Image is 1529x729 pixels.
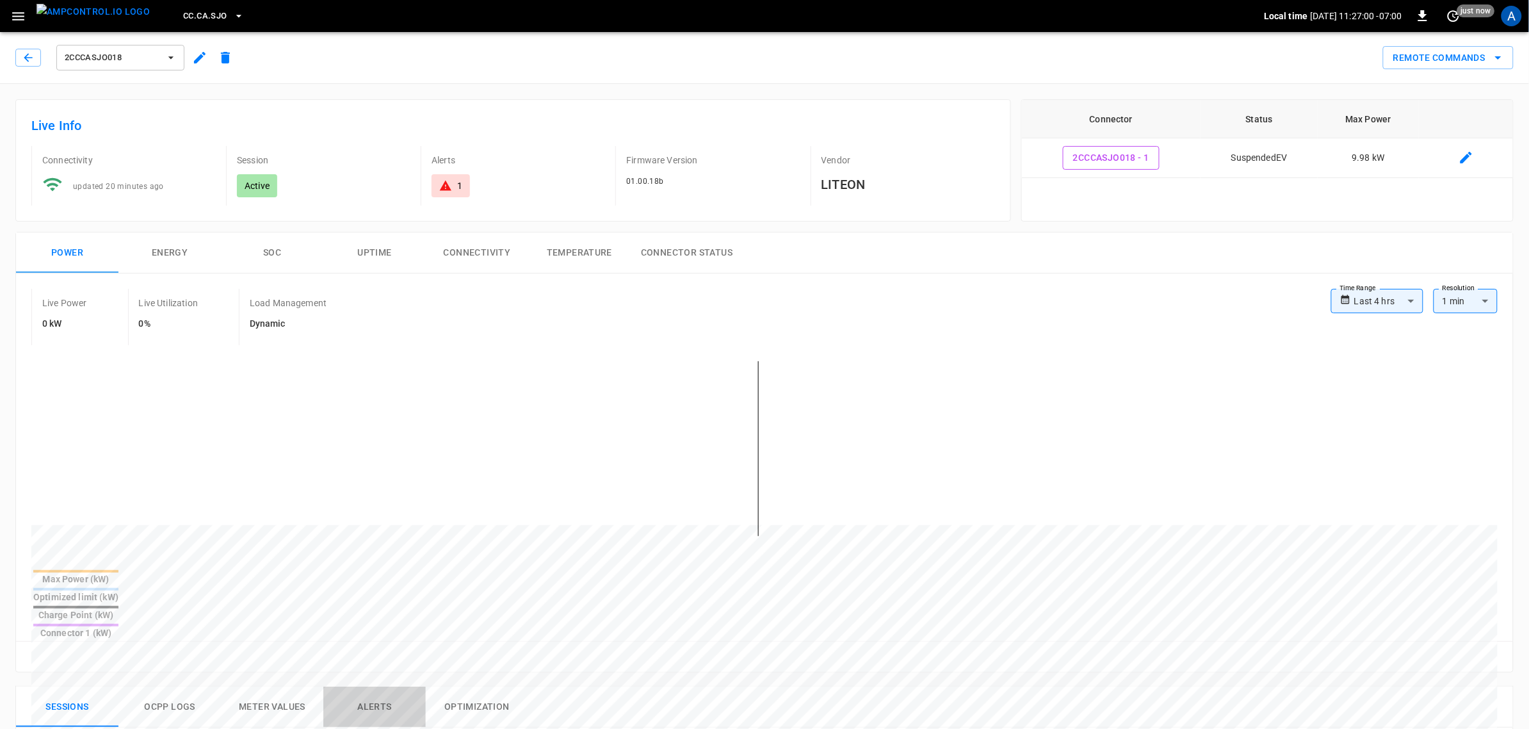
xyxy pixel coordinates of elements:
p: Alerts [432,154,605,167]
p: Load Management [250,297,327,309]
div: 1 [457,179,462,192]
button: Ocpp logs [118,687,221,728]
th: Max Power [1318,100,1419,138]
button: Uptime [323,233,426,274]
button: 2CCCASJO018 - 1 [1063,146,1160,170]
div: remote commands options [1383,46,1514,70]
button: Meter Values [221,687,323,728]
button: CC.CA.SJO [178,4,248,29]
button: Sessions [16,687,118,728]
h6: Live Info [31,115,995,136]
button: Connector Status [631,233,743,274]
p: Vendor [821,154,995,167]
button: Energy [118,233,221,274]
button: SOC [221,233,323,274]
p: Local time [1264,10,1308,22]
span: updated 20 minutes ago [73,182,164,191]
p: Active [245,179,270,192]
td: SuspendedEV [1201,138,1318,178]
button: set refresh interval [1443,6,1464,26]
span: CC.CA.SJO [183,9,227,24]
button: Alerts [323,687,426,728]
p: Live Utilization [139,297,198,309]
span: 01.00.18b [626,177,664,186]
h6: 0 kW [42,317,87,331]
button: Remote Commands [1383,46,1514,70]
img: ampcontrol.io logo [36,4,150,20]
button: Optimization [426,687,528,728]
span: 2CCCASJO018 [65,51,159,65]
button: 2CCCASJO018 [56,45,184,70]
p: [DATE] 11:27:00 -07:00 [1311,10,1402,22]
button: Power [16,233,118,274]
button: Temperature [528,233,631,274]
p: Firmware Version [626,154,800,167]
label: Time Range [1340,283,1376,293]
button: Connectivity [426,233,528,274]
div: 1 min [1434,289,1498,313]
th: Connector [1022,100,1201,138]
div: profile-icon [1501,6,1522,26]
h6: LITEON [821,174,995,195]
th: Status [1201,100,1318,138]
p: Session [237,154,410,167]
p: Connectivity [42,154,216,167]
table: connector table [1022,100,1513,178]
div: Last 4 hrs [1354,289,1423,313]
h6: Dynamic [250,317,327,331]
h6: 0% [139,317,198,331]
p: Live Power [42,297,87,309]
label: Resolution [1443,283,1475,293]
span: just now [1457,4,1495,17]
td: 9.98 kW [1318,138,1419,178]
